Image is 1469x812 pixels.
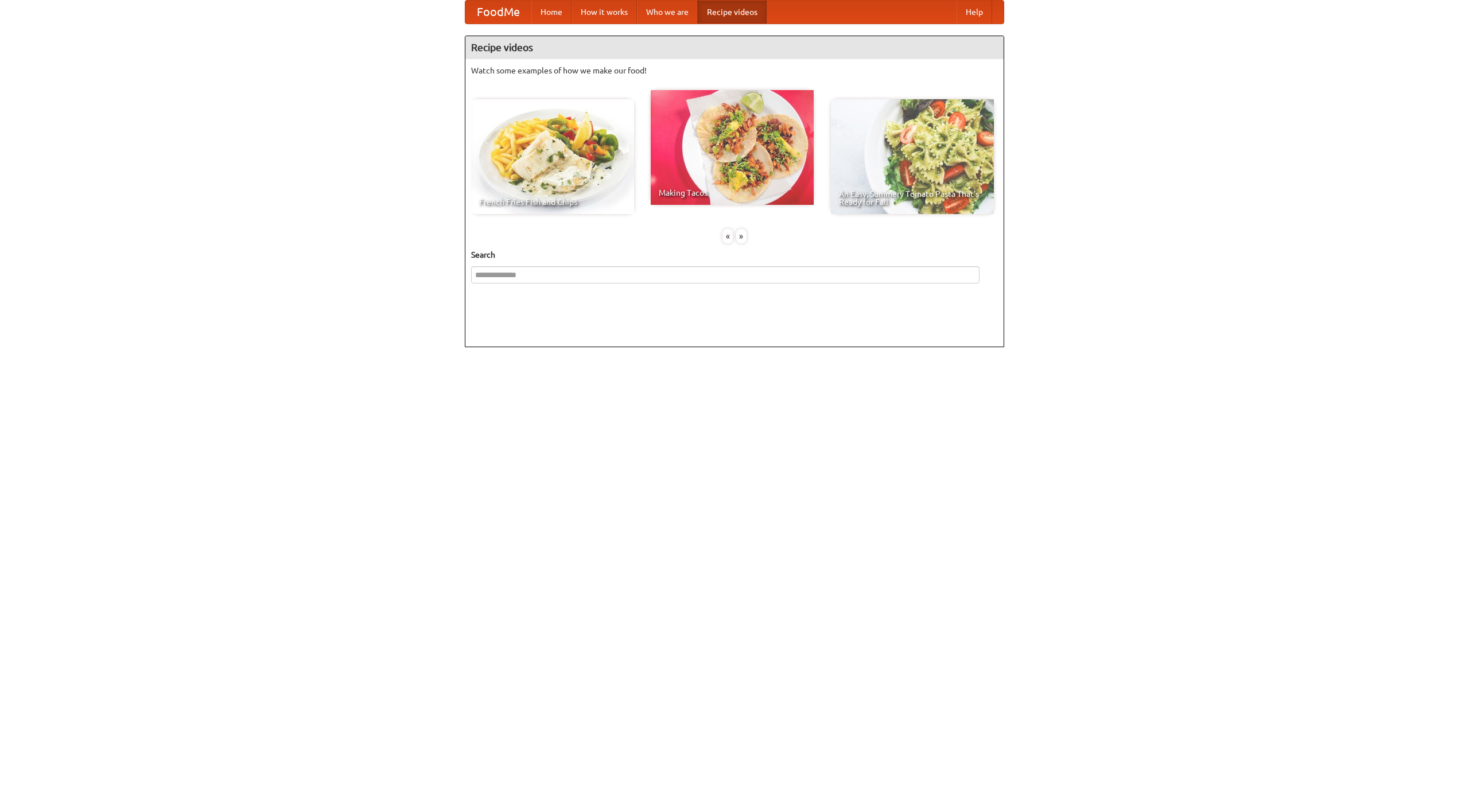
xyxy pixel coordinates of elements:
[465,36,1004,59] h4: Recipe videos
[736,229,747,243] div: »
[659,189,806,197] span: Making Tacos
[479,198,626,206] span: French Fries Fish and Chips
[957,1,992,24] a: Help
[531,1,572,24] a: Home
[471,249,998,261] h5: Search
[465,1,531,24] a: FoodMe
[831,99,994,214] a: An Easy, Summery Tomato Pasta That's Ready for Fall
[471,99,634,214] a: French Fries Fish and Chips
[572,1,637,24] a: How it works
[637,1,698,24] a: Who we are
[651,90,814,205] a: Making Tacos
[698,1,767,24] a: Recipe videos
[722,229,733,243] div: «
[471,65,998,76] p: Watch some examples of how we make our food!
[839,190,986,206] span: An Easy, Summery Tomato Pasta That's Ready for Fall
